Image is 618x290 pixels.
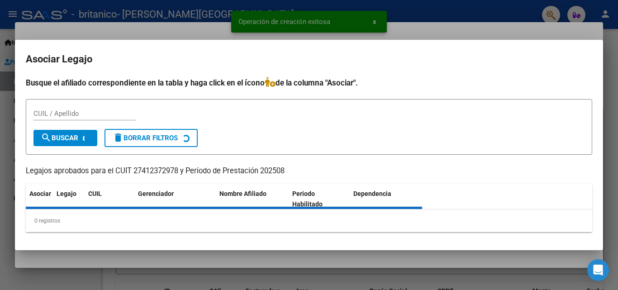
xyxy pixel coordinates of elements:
[41,132,52,143] mat-icon: search
[85,184,134,214] datatable-header-cell: CUIL
[26,209,592,232] div: 0 registros
[138,190,174,197] span: Gerenciador
[216,184,289,214] datatable-header-cell: Nombre Afiliado
[289,184,350,214] datatable-header-cell: Periodo Habilitado
[53,184,85,214] datatable-header-cell: Legajo
[88,190,102,197] span: CUIL
[33,130,97,146] button: Buscar
[113,134,178,142] span: Borrar Filtros
[26,51,592,68] h2: Asociar Legajo
[41,134,78,142] span: Buscar
[134,184,216,214] datatable-header-cell: Gerenciador
[29,190,51,197] span: Asociar
[57,190,76,197] span: Legajo
[105,129,198,147] button: Borrar Filtros
[587,259,609,281] div: Open Intercom Messenger
[353,190,391,197] span: Dependencia
[26,77,592,89] h4: Busque el afiliado correspondiente en la tabla y haga click en el ícono de la columna "Asociar".
[350,184,423,214] datatable-header-cell: Dependencia
[292,190,323,208] span: Periodo Habilitado
[26,166,592,177] p: Legajos aprobados para el CUIT 27412372978 y Período de Prestación 202508
[219,190,266,197] span: Nombre Afiliado
[113,132,124,143] mat-icon: delete
[26,184,53,214] datatable-header-cell: Asociar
